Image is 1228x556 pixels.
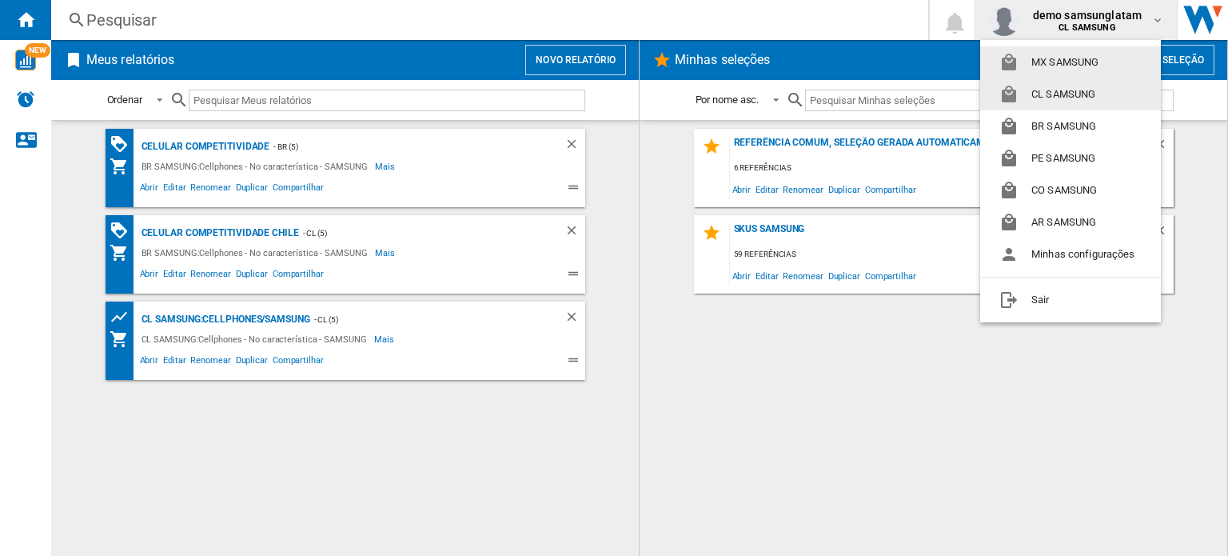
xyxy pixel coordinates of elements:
button: BR SAMSUNG [980,110,1161,142]
button: AR SAMSUNG [980,206,1161,238]
button: CL SAMSUNG [980,78,1161,110]
button: Minhas configurações [980,238,1161,270]
button: PE SAMSUNG [980,142,1161,174]
button: CO SAMSUNG [980,174,1161,206]
button: Sair [980,284,1161,316]
button: MX SAMSUNG [980,46,1161,78]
